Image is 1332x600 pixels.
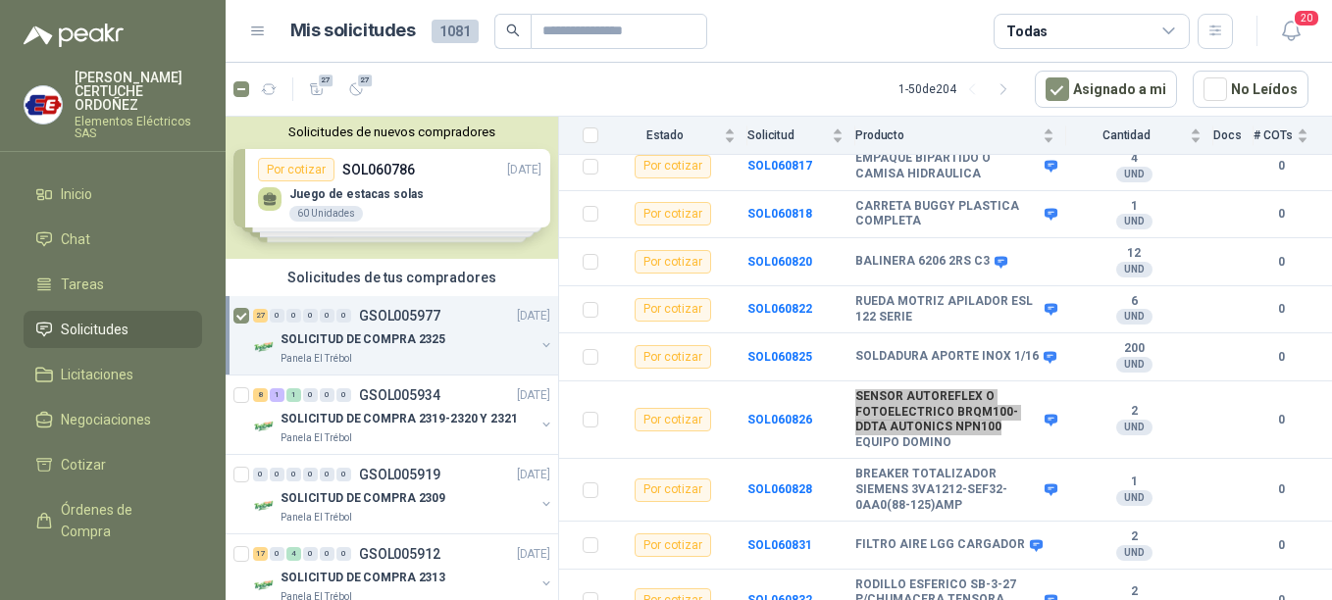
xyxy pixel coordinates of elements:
[303,468,318,481] div: 0
[270,547,284,561] div: 0
[317,73,335,88] span: 27
[359,388,440,402] p: GSOL005934
[61,499,183,542] span: Órdenes de Compra
[1273,14,1308,49] button: 20
[1066,584,1202,600] b: 2
[61,274,104,295] span: Tareas
[61,183,92,205] span: Inicio
[336,309,351,323] div: 0
[336,468,351,481] div: 0
[226,117,558,259] div: Solicitudes de nuevos compradoresPor cotizarSOL060786[DATE] Juego de estacas solas60 UnidadesPor ...
[25,86,62,124] img: Company Logo
[898,74,1019,105] div: 1 - 50 de 204
[281,330,445,349] p: SOLICITUD DE COMPRA 2325
[61,409,151,430] span: Negociaciones
[1035,71,1177,108] button: Asignado a mi
[24,221,202,258] a: Chat
[253,574,277,597] img: Company Logo
[517,466,550,484] p: [DATE]
[1066,529,1202,545] b: 2
[1116,545,1153,561] div: UND
[290,17,416,45] h1: Mis solicitudes
[253,383,554,446] a: 8 1 1 0 0 0 GSOL005934[DATE] Company LogoSOLICITUD DE COMPRA 2319-2320 Y 2321Panela El Trébol
[281,430,352,446] p: Panela El Trébol
[286,309,301,323] div: 0
[1254,157,1308,175] b: 0
[855,128,1039,142] span: Producto
[24,356,202,393] a: Licitaciones
[517,545,550,564] p: [DATE]
[359,468,440,481] p: GSOL005919
[1193,71,1308,108] button: No Leídos
[747,538,812,552] b: SOL060831
[747,350,812,364] a: SOL060825
[24,491,202,550] a: Órdenes de Compra
[286,388,301,402] div: 1
[747,159,812,173] a: SOL060817
[635,155,711,178] div: Por cotizar
[635,250,711,274] div: Por cotizar
[855,151,1040,181] b: EMPAQUE BIPARTIDO O CAMISA HIDRAULICA
[301,74,333,105] button: 27
[281,410,518,428] p: SOLICITUD DE COMPRA 2319-2320 Y 2321
[432,20,479,43] span: 1081
[635,408,711,431] div: Por cotizar
[24,401,202,438] a: Negociaciones
[320,309,334,323] div: 0
[855,254,990,270] b: BALINERA 6206 2RS C3
[24,311,202,348] a: Solicitudes
[855,467,1040,513] b: BREAKER TOTALIZADOR SIEMENS 3VA1212-SEF32-0AA0(88-125)AMP
[1066,151,1202,167] b: 4
[747,117,855,155] th: Solicitud
[253,463,554,525] a: 0 0 0 0 0 0 GSOL005919[DATE] Company LogoSOLICITUD DE COMPRA 2309Panela El Trébol
[303,309,318,323] div: 0
[320,468,334,481] div: 0
[1254,300,1308,319] b: 0
[1254,411,1308,429] b: 0
[61,228,90,250] span: Chat
[281,489,445,508] p: SOLICITUD DE COMPRA 2309
[747,413,812,426] a: SOL060826
[253,335,277,359] img: Company Logo
[61,364,133,385] span: Licitaciones
[253,494,277,518] img: Company Logo
[855,349,1039,365] b: SOLDADURA APORTE INOX 1/16
[270,388,284,402] div: 1
[855,294,1040,325] b: RUEDA MOTRIZ APILADOR ESL 122 SERIE
[747,302,812,316] a: SOL060822
[635,202,711,225] div: Por cotizar
[303,388,318,402] div: 0
[233,125,550,139] button: Solicitudes de nuevos compradores
[747,255,812,269] a: SOL060820
[336,547,351,561] div: 0
[320,547,334,561] div: 0
[747,128,828,142] span: Solicitud
[1254,480,1308,499] b: 0
[1066,199,1202,215] b: 1
[253,468,268,481] div: 0
[747,482,812,496] b: SOL060828
[253,304,554,367] a: 27 0 0 0 0 0 GSOL005977[DATE] Company LogoSOLICITUD DE COMPRA 2325Panela El Trébol
[1066,341,1202,357] b: 200
[1213,117,1254,155] th: Docs
[270,309,284,323] div: 0
[855,199,1040,229] b: CARRETA BUGGY PLASTICA COMPLETA
[517,307,550,325] p: [DATE]
[356,73,375,88] span: 27
[253,388,268,402] div: 8
[1254,253,1308,272] b: 0
[1116,357,1153,373] div: UND
[1066,475,1202,490] b: 1
[253,415,277,438] img: Company Logo
[320,388,334,402] div: 0
[1066,128,1186,142] span: Cantidad
[1254,128,1293,142] span: # COTs
[747,207,812,221] a: SOL060818
[506,24,520,37] span: search
[635,533,711,557] div: Por cotizar
[1116,214,1153,229] div: UND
